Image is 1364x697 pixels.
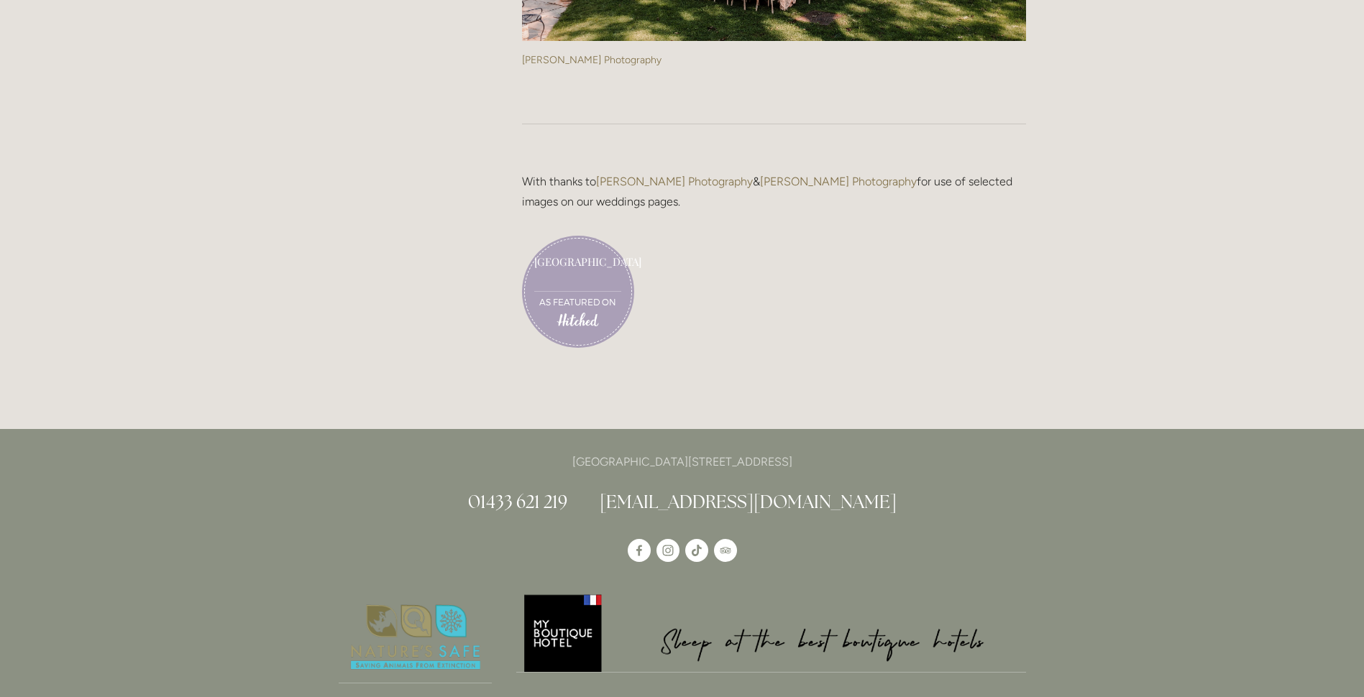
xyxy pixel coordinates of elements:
[685,539,708,562] a: TikTok
[339,592,493,683] a: Nature's Safe - Logo
[596,175,753,188] a: [PERSON_NAME] Photography
[628,539,651,562] a: Losehill House Hotel & Spa
[549,313,607,326] img: hitched.co.uk
[600,490,897,513] a: [EMAIL_ADDRESS][DOMAIN_NAME]
[656,539,679,562] a: Instagram
[516,592,1026,673] a: My Boutique Hotel - Logo
[522,172,1026,211] p: With thanks to & for use of selected images on our weddings pages.
[760,175,917,188] a: [PERSON_NAME] Photography
[516,592,1026,672] img: My Boutique Hotel - Logo
[339,592,493,683] img: Nature's Safe - Logo
[468,490,567,513] a: 01433 621 219
[714,539,737,562] a: TripAdvisor
[522,54,662,66] a: [PERSON_NAME] Photography
[534,255,621,292] a: [GEOGRAPHIC_DATA]
[539,297,616,307] a: As featured on
[339,452,1026,471] p: [GEOGRAPHIC_DATA][STREET_ADDRESS]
